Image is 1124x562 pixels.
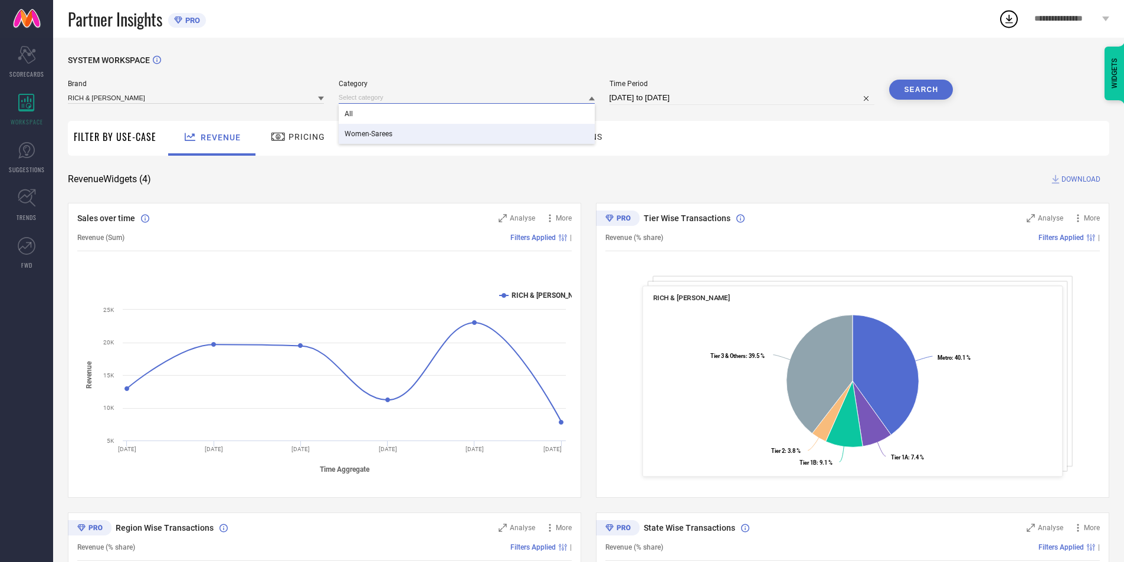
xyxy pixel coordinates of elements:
span: DOWNLOAD [1061,173,1100,185]
span: Analyse [510,524,535,532]
text: [DATE] [543,446,562,452]
span: Revenue (% share) [605,543,663,551]
text: 20K [103,339,114,346]
tspan: Tier 3 & Others [710,353,746,359]
div: Premium [596,520,640,538]
span: Revenue (% share) [605,234,663,242]
span: Sales over time [77,213,135,223]
span: Analyse [510,214,535,222]
span: Brand [68,80,324,88]
text: : 40.1 % [938,354,971,361]
text: [DATE] [379,446,397,452]
span: Category [339,80,595,88]
span: Tier Wise Transactions [644,213,730,223]
input: Select category [339,91,595,104]
span: TRENDS [17,213,37,222]
span: Filters Applied [1038,543,1084,551]
text: 25K [103,307,114,313]
span: WORKSPACE [11,117,43,126]
span: Region Wise Transactions [116,523,214,533]
span: More [1084,524,1100,532]
span: Time Period [609,80,875,88]
text: 15K [103,372,114,379]
text: : 39.5 % [710,353,765,359]
span: Revenue (Sum) [77,234,124,242]
tspan: Time Aggregate [320,465,370,474]
span: Partner Insights [68,7,162,31]
tspan: Revenue [85,361,93,389]
button: Search [889,80,953,100]
span: FWD [21,261,32,270]
span: SCORECARDS [9,70,44,78]
div: Premium [68,520,112,538]
div: Premium [596,211,640,228]
span: Filters Applied [1038,234,1084,242]
div: Women-Sarees [339,124,595,144]
div: Open download list [998,8,1020,29]
text: [DATE] [291,446,310,452]
text: 5K [107,438,114,444]
span: Filters Applied [510,543,556,551]
tspan: Tier 2 [771,448,785,454]
text: : 7.4 % [891,454,924,461]
span: RICH & [PERSON_NAME] [653,294,730,302]
text: : 9.1 % [799,459,833,466]
text: : 3.8 % [771,448,801,454]
svg: Zoom [1027,524,1035,532]
span: Revenue Widgets ( 4 ) [68,173,151,185]
text: [DATE] [466,446,484,452]
input: Select time period [609,91,875,105]
tspan: Tier 1B [799,459,817,466]
svg: Zoom [499,214,507,222]
text: 10K [103,405,114,411]
span: Filters Applied [510,234,556,242]
span: More [556,214,572,222]
text: [DATE] [118,446,136,452]
tspan: Tier 1A [891,454,909,461]
span: PRO [182,16,200,25]
span: | [1098,543,1100,551]
span: More [556,524,572,532]
tspan: Metro [938,354,952,361]
span: SYSTEM WORKSPACE [68,55,150,65]
span: Women-Sarees [345,130,392,138]
span: | [1098,234,1100,242]
svg: Zoom [1027,214,1035,222]
text: RICH & [PERSON_NAME] [512,291,590,300]
span: Filter By Use-Case [74,130,156,144]
span: All [345,110,353,118]
div: All [339,104,595,124]
span: | [570,543,572,551]
span: | [570,234,572,242]
span: More [1084,214,1100,222]
span: State Wise Transactions [644,523,735,533]
svg: Zoom [499,524,507,532]
text: [DATE] [205,446,223,452]
span: SUGGESTIONS [9,165,45,174]
span: Analyse [1038,214,1063,222]
span: Revenue [201,133,241,142]
span: Pricing [289,132,325,142]
span: Revenue (% share) [77,543,135,551]
span: Analyse [1038,524,1063,532]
